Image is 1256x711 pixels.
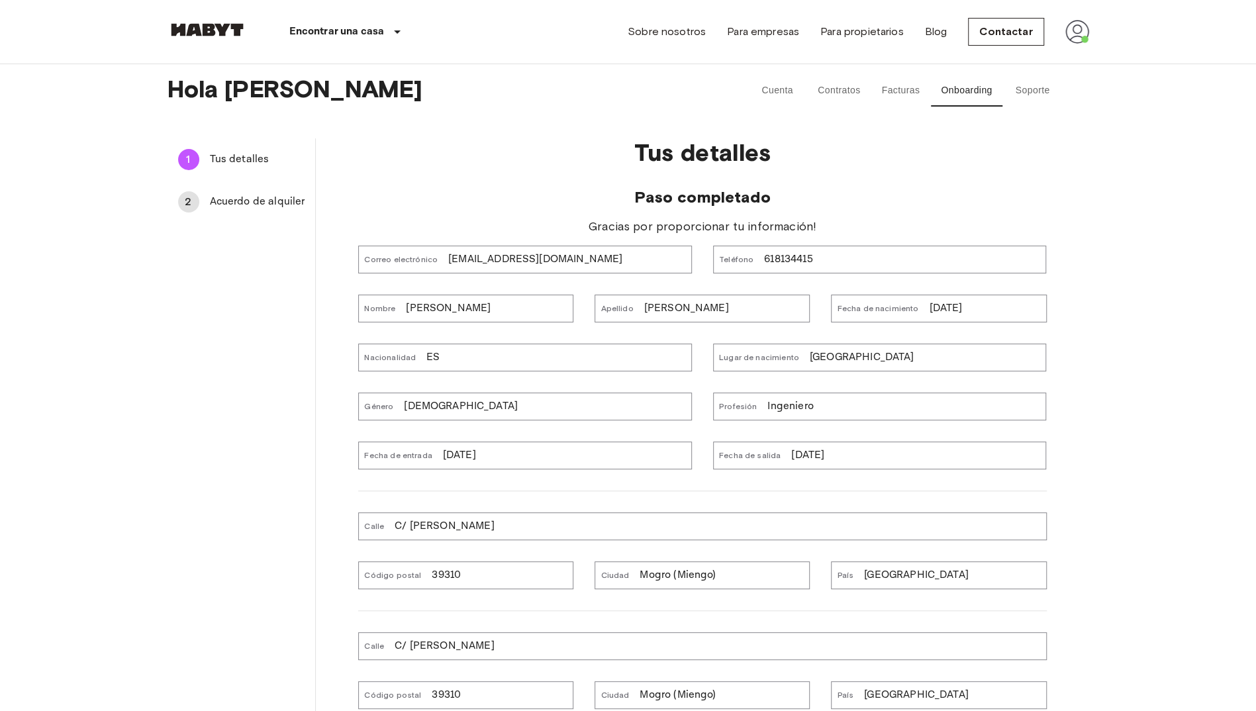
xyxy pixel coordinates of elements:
span: País [837,689,853,701]
p: Encontrar una casa [289,24,385,40]
p: C/ [PERSON_NAME] [395,638,494,654]
p: ES [426,350,440,365]
p: [DEMOGRAPHIC_DATA] [404,399,518,414]
p: [GEOGRAPHIC_DATA] [864,687,969,703]
button: Soporte [1003,75,1063,107]
p: [DATE] [791,448,824,463]
img: Habyt [168,23,247,36]
span: Género [364,401,393,412]
p: 618134415 [764,252,812,267]
div: 2 [178,191,199,213]
p: [EMAIL_ADDRESS][DOMAIN_NAME] [448,252,622,267]
span: Ciudad [601,569,629,581]
img: avatar [1065,20,1089,44]
span: Fecha de entrada [364,450,432,461]
span: Lugar de nacimiento [719,352,799,363]
a: Blog [925,24,947,40]
p: Mogro (Miengo) [640,687,716,703]
span: Código postal [364,569,421,581]
a: Contactar [968,18,1043,46]
button: Facturas [871,75,930,107]
span: Tus detalles [210,152,305,167]
p: C/ [PERSON_NAME] [395,518,494,534]
span: Nacionalidad [364,352,416,363]
span: Paso completado [358,187,1046,207]
span: Fecha de salida [719,450,781,461]
p: 39310 [432,567,461,583]
p: Tus detalles [358,138,1046,166]
span: Código postal [364,689,421,701]
p: Ingeniero [767,399,813,414]
span: Teléfono [719,254,753,265]
p: [DATE] [443,448,476,463]
a: Sobre nosotros [628,24,706,40]
button: Contratos [807,75,871,107]
span: Gracias por proporcionar tu información! [358,218,1046,235]
p: Mogro (Miengo) [640,567,716,583]
span: Acuerdo de alquiler [210,194,305,210]
div: 1Tus detalles [168,144,316,175]
button: Onboarding [930,75,1002,107]
span: Apellido [601,303,633,314]
div: 1 [178,149,199,170]
span: Ciudad [601,689,629,701]
p: [PERSON_NAME] [406,301,491,316]
button: Cuenta [748,75,807,107]
a: Para empresas [727,24,799,40]
p: 39310 [432,687,461,703]
a: Para propietarios [820,24,904,40]
span: Fecha de nacimiento [837,303,918,314]
div: 2Acuerdo de alquiler [168,186,316,218]
span: Correo electrónico [364,254,438,265]
p: [DATE] [929,301,962,316]
span: Hola [PERSON_NAME] [168,75,711,107]
p: [GEOGRAPHIC_DATA] [810,350,914,365]
span: Nombre [364,303,395,314]
p: [PERSON_NAME] [644,301,729,316]
span: Profesión [719,401,757,412]
span: Calle [364,640,384,652]
span: País [837,569,853,581]
span: Calle [364,520,384,532]
p: [GEOGRAPHIC_DATA] [864,567,969,583]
